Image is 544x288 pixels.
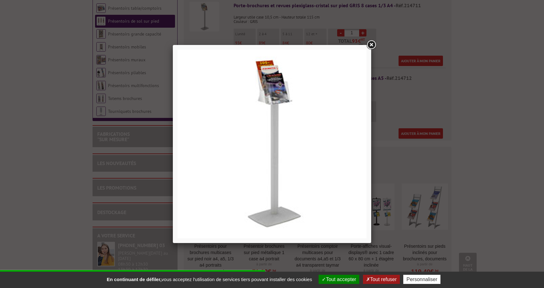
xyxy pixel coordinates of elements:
[104,277,315,282] span: vous acceptez l'utilisation de services tiers pouvant installer des cookies
[107,277,161,282] strong: En continuant de défiler,
[403,275,440,284] button: Personnaliser (fenêtre modale)
[365,39,377,51] a: Close
[363,275,400,284] button: Tout refuser
[319,275,359,284] button: Tout accepter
